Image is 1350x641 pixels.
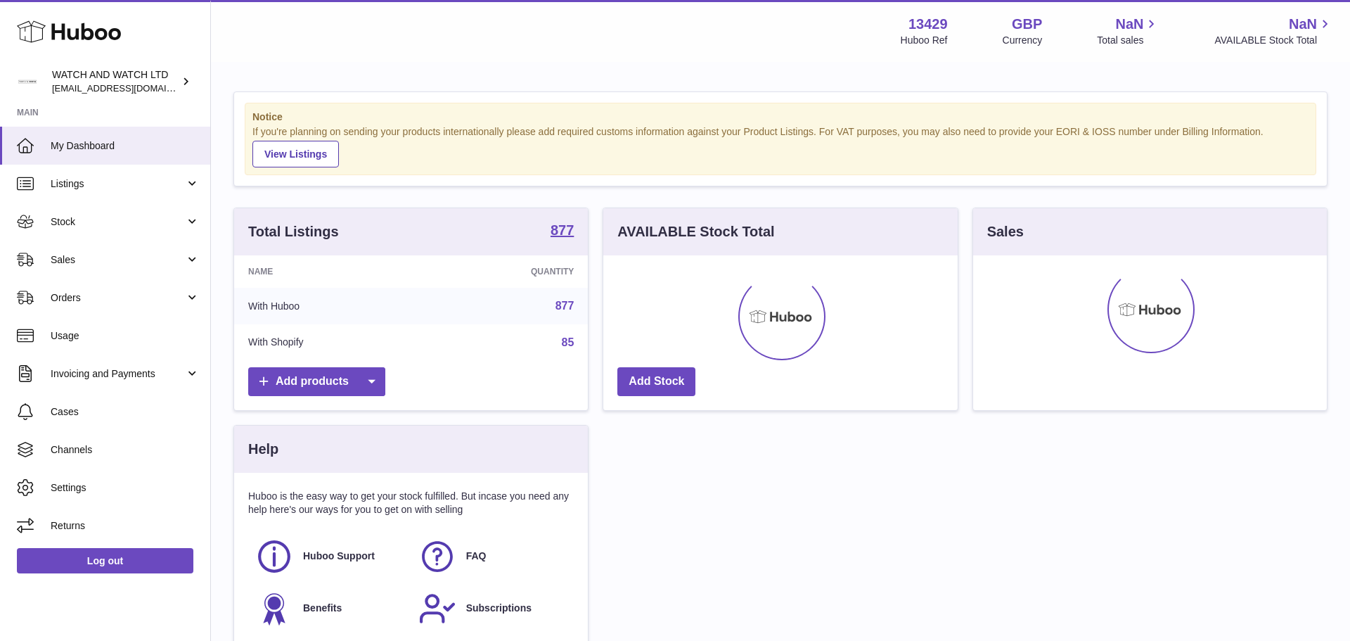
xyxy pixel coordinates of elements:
[551,223,574,237] strong: 877
[248,222,339,241] h3: Total Listings
[617,222,774,241] h3: AVAILABLE Stock Total
[51,253,185,267] span: Sales
[987,222,1024,241] h3: Sales
[551,223,574,240] a: 877
[51,443,200,457] span: Channels
[52,68,179,95] div: WATCH AND WATCH LTD
[555,300,574,312] a: 877
[1097,34,1159,47] span: Total sales
[248,367,385,396] a: Add products
[1289,15,1317,34] span: NaN
[303,550,375,563] span: Huboo Support
[1003,34,1043,47] div: Currency
[418,590,567,628] a: Subscriptions
[51,139,200,153] span: My Dashboard
[51,177,185,191] span: Listings
[908,15,948,34] strong: 13429
[252,110,1309,124] strong: Notice
[466,550,487,563] span: FAQ
[52,82,207,94] span: [EMAIL_ADDRESS][DOMAIN_NAME]
[1115,15,1143,34] span: NaN
[51,519,200,533] span: Returns
[248,440,278,459] h3: Help
[1214,34,1333,47] span: AVAILABLE Stock Total
[901,34,948,47] div: Huboo Ref
[252,125,1309,167] div: If you're planning on sending your products internationally please add required customs informati...
[303,602,342,615] span: Benefits
[252,141,339,167] a: View Listings
[51,215,185,229] span: Stock
[1012,15,1042,34] strong: GBP
[255,590,404,628] a: Benefits
[17,71,38,92] img: internalAdmin-13429@internal.huboo.com
[234,255,425,288] th: Name
[234,324,425,361] td: With Shopify
[562,336,574,348] a: 85
[234,288,425,324] td: With Huboo
[425,255,588,288] th: Quantity
[17,548,193,573] a: Log out
[51,291,185,305] span: Orders
[51,329,200,343] span: Usage
[51,481,200,495] span: Settings
[255,538,404,576] a: Huboo Support
[51,367,185,381] span: Invoicing and Payments
[51,405,200,419] span: Cases
[418,538,567,576] a: FAQ
[248,490,574,516] p: Huboo is the easy way to get your stock fulfilled. But incase you need any help here's our ways f...
[617,367,695,396] a: Add Stock
[466,602,532,615] span: Subscriptions
[1214,15,1333,47] a: NaN AVAILABLE Stock Total
[1097,15,1159,47] a: NaN Total sales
